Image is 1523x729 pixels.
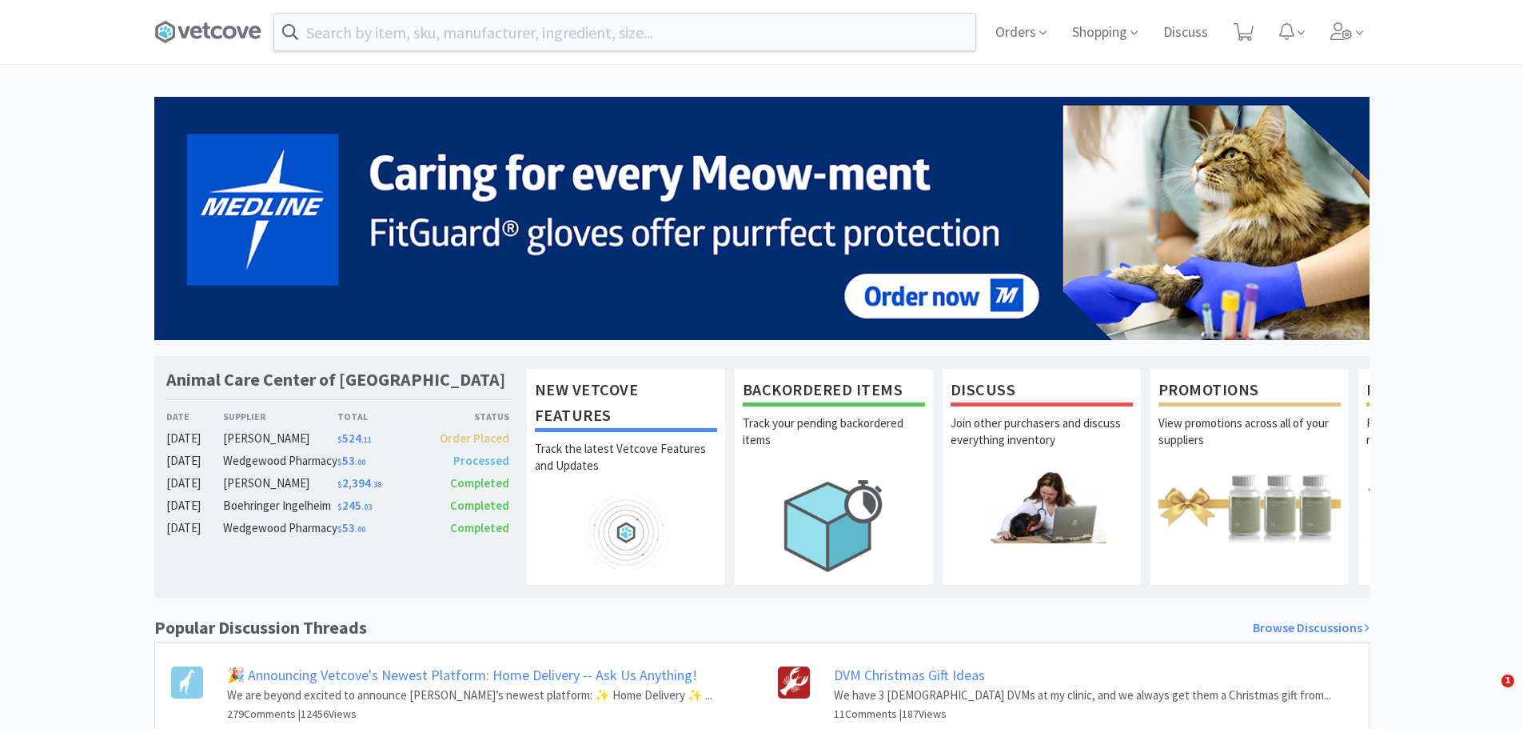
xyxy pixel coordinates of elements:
[535,377,717,432] h1: New Vetcove Features
[1150,368,1350,586] a: PromotionsView promotions across all of your suppliers
[1469,675,1507,713] iframe: Intercom live chat
[337,457,342,467] span: $
[1501,675,1514,687] span: 1
[1157,26,1214,40] a: Discuss
[834,666,985,684] a: DVM Christmas Gift Ideas
[942,368,1142,586] a: DiscussJoin other purchasers and discuss everything inventory
[355,524,365,535] span: . 00
[337,498,372,513] span: 245
[1158,377,1341,407] h1: Promotions
[166,451,510,471] a: [DATE]Wedgewood Pharmacy$53.00Processed
[337,520,365,535] span: 53
[166,474,224,493] div: [DATE]
[166,474,510,493] a: [DATE][PERSON_NAME]$2,394.38Completed
[154,97,1370,340] img: 5b85490d2c9a43ef9873369d65f5cc4c_481.png
[166,496,510,515] a: [DATE]Boehringer Ingelheim$245.03Completed
[227,705,712,723] h6: 279 Comments | 12456 Views
[1158,415,1341,471] p: View promotions across all of your suppliers
[453,453,509,468] span: Processed
[450,475,509,491] span: Completed
[743,377,925,407] h1: Backordered Items
[450,498,509,513] span: Completed
[361,502,372,512] span: . 03
[1253,618,1370,639] a: Browse Discussions
[223,474,337,493] div: [PERSON_NAME]
[440,431,509,446] span: Order Placed
[535,496,717,569] img: hero_feature_roadmap.png
[337,431,372,446] span: 524
[166,429,224,448] div: [DATE]
[154,614,367,642] h1: Popular Discussion Threads
[371,479,381,490] span: . 38
[223,409,337,424] div: Supplier
[223,519,337,538] div: Wedgewood Pharmacy
[337,435,342,445] span: $
[166,519,224,538] div: [DATE]
[337,524,342,535] span: $
[166,368,505,391] h1: Animal Care Center of [GEOGRAPHIC_DATA]
[223,496,337,515] div: Boehringer Ingelheim
[1158,471,1341,543] img: hero_promotions.png
[166,409,224,424] div: Date
[337,475,381,491] span: 2,394
[274,14,975,50] input: Search by item, sku, manufacturer, ingredient, size...
[424,409,510,424] div: Status
[450,520,509,535] span: Completed
[834,686,1331,705] p: We have 3 [DEMOGRAPHIC_DATA] DVMs at my clinic, and we always get them a Christmas gift from...
[355,457,365,467] span: . 00
[166,429,510,448] a: [DATE][PERSON_NAME]$524.11Order Placed
[337,453,365,468] span: 53
[227,666,697,684] a: 🎉 Announcing Vetcove's Newest Platform: Home Delivery -- Ask Us Anything!
[951,415,1133,471] p: Join other purchasers and discuss everything inventory
[223,429,337,448] div: [PERSON_NAME]
[223,451,337,471] div: Wedgewood Pharmacy
[361,435,372,445] span: . 11
[337,409,424,424] div: Total
[743,415,925,471] p: Track your pending backordered items
[535,440,717,496] p: Track the latest Vetcove Features and Updates
[166,451,224,471] div: [DATE]
[227,686,712,705] p: We are beyond excited to announce [PERSON_NAME]’s newest platform: ✨ Home Delivery ✨ ...
[166,519,510,538] a: [DATE]Wedgewood Pharmacy$53.00Completed
[337,479,342,490] span: $
[734,368,934,586] a: Backordered ItemsTrack your pending backordered items
[834,705,1331,723] h6: 11 Comments | 187 Views
[951,377,1133,407] h1: Discuss
[526,368,726,586] a: New Vetcove FeaturesTrack the latest Vetcove Features and Updates
[337,502,342,512] span: $
[743,471,925,580] img: hero_backorders.png
[951,471,1133,543] img: hero_discuss.png
[166,496,224,515] div: [DATE]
